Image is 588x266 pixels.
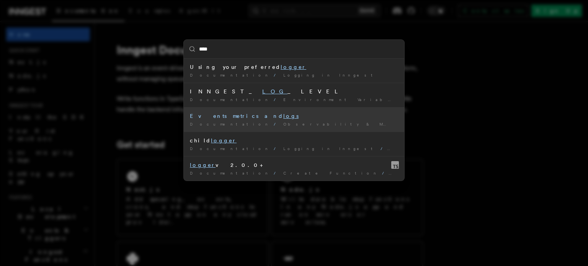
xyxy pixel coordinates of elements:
[262,88,287,95] mark: LOG
[190,146,271,151] span: Documentation
[283,97,407,102] span: Environment Variables
[190,63,398,71] div: Using your preferred
[190,162,216,168] mark: logger
[190,112,398,120] div: Events metrics and
[274,171,280,175] span: /
[283,122,422,126] span: Observability & Metrics
[190,73,271,77] span: Documentation
[283,113,299,119] mark: logs
[274,97,280,102] span: /
[283,171,379,175] span: Create Function
[190,122,271,126] span: Documentation
[190,137,398,144] div: child
[190,88,398,95] div: INNGEST_ _LEVEL
[274,146,280,151] span: /
[190,161,398,169] div: v2.0.0+
[283,73,377,77] span: Logging in Inngest
[283,146,377,151] span: Logging in Inngest
[274,122,280,126] span: /
[274,73,280,77] span: /
[211,137,237,144] mark: logger
[382,171,389,175] span: /
[381,146,387,151] span: /
[190,97,271,102] span: Documentation
[190,171,271,175] span: Documentation
[281,64,306,70] mark: logger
